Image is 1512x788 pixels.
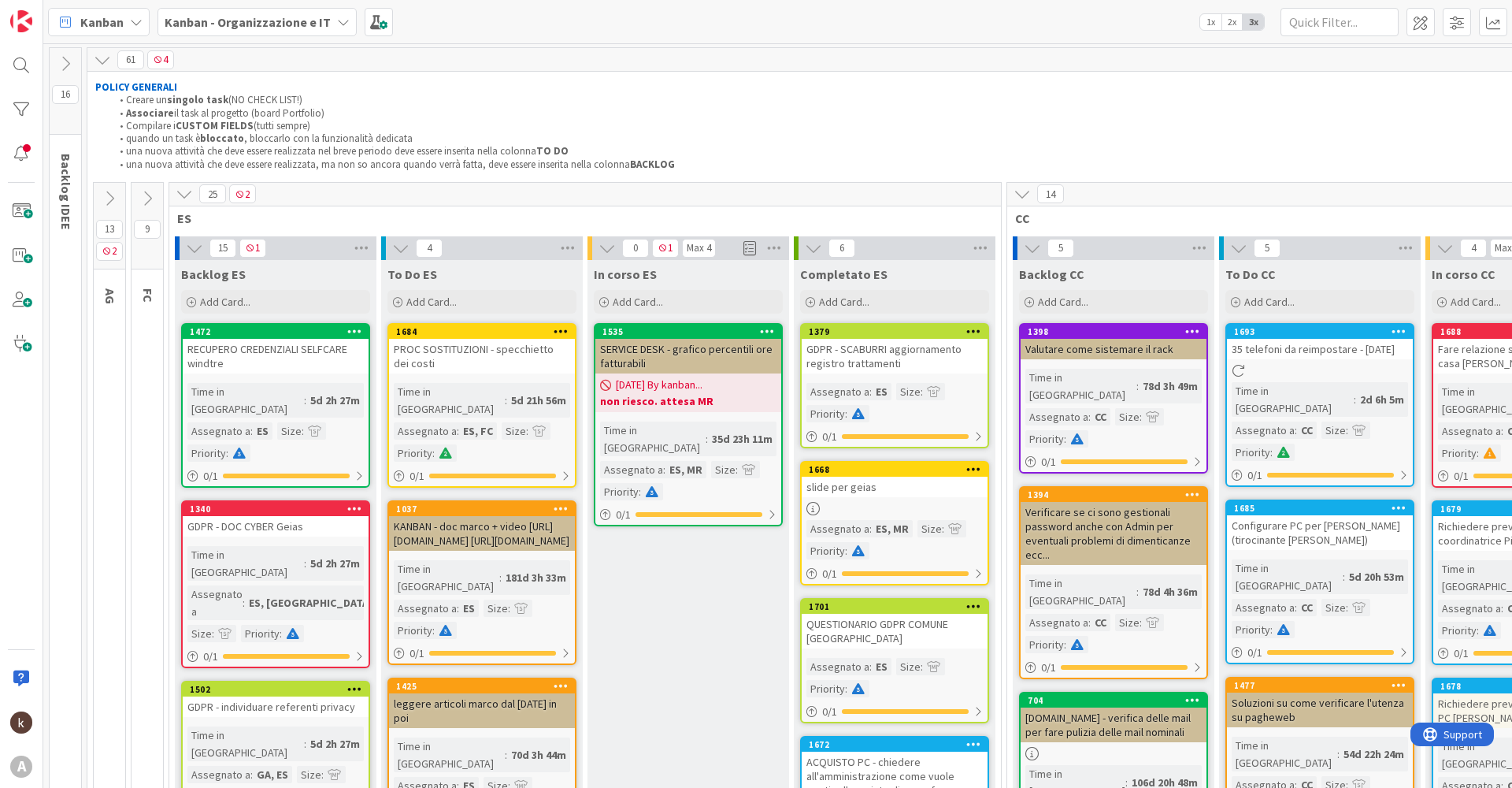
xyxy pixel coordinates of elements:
span: : [869,383,872,400]
strong: singolo task [167,93,228,106]
span: : [280,625,282,642]
div: Time in [GEOGRAPHIC_DATA] [187,546,304,581]
div: CC [1091,614,1110,631]
div: QUESTIONARIO GDPR COMUNE [GEOGRAPHIC_DATA] [802,614,988,649]
div: 0/1 [1227,643,1413,663]
div: 1394Verificare se ci sono gestionali password anche con Admin per eventuali problemi di dimentica... [1021,488,1206,565]
span: : [304,735,306,753]
div: 5d 20h 53m [1345,568,1408,585]
span: : [508,600,510,617]
div: 35d 23h 11m [708,430,776,448]
div: 54d 22h 24m [1340,745,1408,763]
div: 1398Valutare come sistemare il rack [1021,325,1206,359]
div: Size [711,461,736,478]
div: 1394 [1028,489,1206,500]
span: 0 / 1 [616,507,631,523]
a: 1398Valutare come sistemare il rackTime in [GEOGRAPHIC_DATA]:78d 3h 49mAssegnato a:CCSize:Priorit... [1019,323,1208,474]
span: ES [177,210,981,226]
div: 0/1 [802,702,988,722]
span: : [499,569,502,586]
a: 1685Configurare PC per [PERSON_NAME] (tirocinante [PERSON_NAME])Time in [GEOGRAPHIC_DATA]:5d 20h ... [1225,500,1414,664]
div: Size [502,422,526,440]
div: 1340 [190,504,369,515]
span: : [250,766,253,783]
span: : [457,600,459,617]
div: 1693 [1227,325,1413,339]
span: : [1064,636,1066,653]
span: 14 [1037,184,1064,203]
span: : [1295,422,1297,439]
span: : [921,383,923,400]
div: 1398 [1028,326,1206,337]
div: 169335 telefoni da reimpostare - [DATE] [1227,325,1413,359]
div: 1685Configurare PC per [PERSON_NAME] (tirocinante [PERSON_NAME]) [1227,501,1413,550]
div: Assegnato a [187,422,250,440]
span: 4 [147,50,174,69]
span: Kanban [80,13,124,32]
span: : [1136,583,1139,600]
div: 1672 [802,738,988,752]
span: : [663,461,665,478]
span: 0 / 1 [822,429,837,445]
div: CC [1091,408,1110,426]
div: 1701QUESTIONARIO GDPR COMUNE [GEOGRAPHIC_DATA] [802,600,988,649]
div: Assegnato a [187,766,250,783]
span: : [1477,444,1479,462]
span: : [1295,599,1297,616]
div: Time in [GEOGRAPHIC_DATA] [394,560,499,595]
div: PROC SOSTITUZIONI - specchietto dei costi [389,339,575,374]
div: 5d 2h 27m [306,392,364,409]
b: non riesco. attesa MR [600,393,776,409]
div: ES [459,600,479,617]
div: 0/1 [802,427,988,447]
span: : [243,594,245,611]
div: 1398 [1021,325,1206,339]
div: 1425leggere articoli marco dal [DATE] in poi [389,679,575,728]
a: 1535SERVICE DESK - grafico percentili ore fatturabili[DATE] By kanban...non riesco. attesa MRTime... [594,323,783,526]
span: 0 / 1 [1454,645,1469,662]
div: Assegnato a [1025,614,1088,631]
div: 1684 [396,326,575,337]
div: Assegnato a [1232,422,1295,439]
div: 1502 [183,682,369,697]
div: ES [253,422,272,440]
div: 704 [1021,693,1206,708]
div: Verificare se ci sono gestionali password anche con Admin per eventuali problemi di dimenticanze ... [1021,502,1206,565]
div: Time in [GEOGRAPHIC_DATA] [1025,574,1136,609]
span: : [250,422,253,440]
span: : [1343,568,1345,585]
div: GDPR - individuare referenti privacy [183,697,369,717]
div: Assegnato a [600,461,663,478]
span: : [321,766,324,783]
a: 1668slide per geiasAssegnato a:ES, MRSize:Priority:0/1 [800,461,989,585]
span: : [1477,622,1479,639]
span: : [226,444,228,462]
div: Assegnato a [1232,599,1295,616]
div: 1472 [183,325,369,339]
div: Priority [1025,636,1064,653]
span: 0 / 1 [203,649,218,665]
strong: Associare [126,106,174,120]
span: Add Card... [406,295,457,309]
span: Add Card... [613,295,663,309]
div: slide per geias [802,477,988,497]
div: 0/1 [802,564,988,584]
div: 1340 [183,502,369,516]
span: : [526,422,528,440]
div: 1477Soluzioni su come verificare l'utenza su pagheweb [1227,678,1413,727]
b: Kanban - Organizzazione e IT [165,14,331,30]
div: Size [1321,422,1346,439]
span: 2 [229,184,256,203]
span: 16 [52,85,79,104]
div: 1037 [389,502,575,516]
div: [DOMAIN_NAME] - verifica delle mail per fare pulizia delle mail nominali [1021,708,1206,742]
div: Priority [241,625,280,642]
div: 1701 [809,601,988,612]
div: 1535SERVICE DESK - grafico percentili ore fatturabili [595,325,781,374]
span: : [1088,408,1091,426]
strong: bloccato [200,132,244,145]
span: : [845,405,847,422]
span: Add Card... [819,295,869,309]
div: 0/1 [1021,658,1206,678]
div: Time in [GEOGRAPHIC_DATA] [187,383,304,418]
